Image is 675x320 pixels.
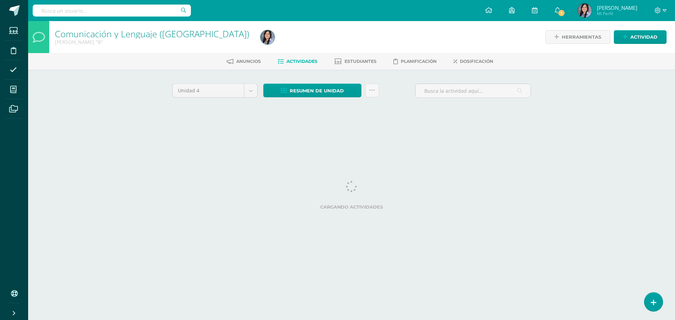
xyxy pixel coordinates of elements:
[287,59,317,64] span: Actividades
[393,56,437,67] a: Planificación
[597,4,637,11] span: [PERSON_NAME]
[558,9,565,17] span: 1
[345,59,377,64] span: Estudiantes
[416,84,531,98] input: Busca la actividad aquí...
[55,28,249,40] a: Comunicación y Lenguaje ([GEOGRAPHIC_DATA])
[401,59,437,64] span: Planificación
[290,84,344,97] span: Resumen de unidad
[278,56,317,67] a: Actividades
[614,30,667,44] a: Actividad
[334,56,377,67] a: Estudiantes
[236,59,261,64] span: Anuncios
[33,5,191,17] input: Busca un usuario...
[545,30,610,44] a: Herramientas
[630,31,657,44] span: Actividad
[55,39,252,45] div: Quinto Bachillerato 'B'
[597,11,637,17] span: Mi Perfil
[227,56,261,67] a: Anuncios
[460,59,493,64] span: Dosificación
[263,84,361,97] a: Resumen de unidad
[178,84,239,97] span: Unidad 4
[261,30,275,44] img: 055d0232309eceac77de527047121526.png
[578,4,592,18] img: 055d0232309eceac77de527047121526.png
[172,204,531,210] label: Cargando actividades
[173,84,257,97] a: Unidad 4
[562,31,601,44] span: Herramientas
[454,56,493,67] a: Dosificación
[55,29,252,39] h1: Comunicación y Lenguaje (Inglés)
